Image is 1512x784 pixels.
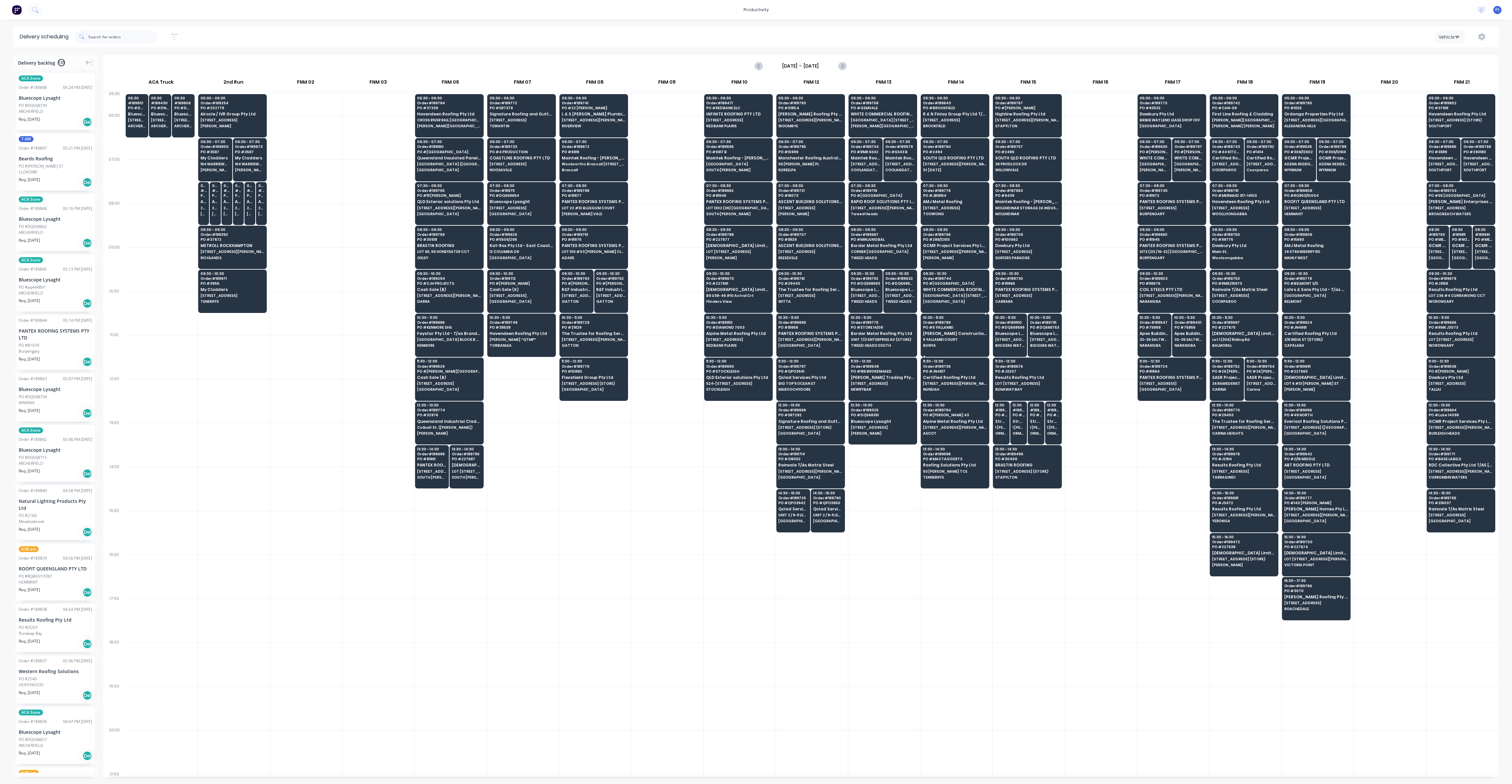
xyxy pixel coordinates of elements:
[1429,145,1458,149] span: Order # 189695
[19,163,63,169] div: PO #[PERSON_NAME] ST
[200,189,207,193] span: # 189350
[200,162,230,166] span: 164 WARRIEWOOD ST
[995,106,1059,110] span: PO # [PERSON_NAME]
[258,189,265,193] span: # 189633
[417,150,481,154] span: PO # [GEOGRAPHIC_DATA]
[417,124,481,128] span: [PERSON_NAME][GEOGRAPHIC_DATA]
[1247,145,1276,149] span: Order # 189782
[1140,101,1203,105] span: Order # 189773
[1319,145,1348,149] span: Order # 189799
[1140,118,1203,122] span: BRIBIE WAY LEND LEASE DROP OFF
[247,189,253,193] span: # 187671
[1212,106,1276,110] span: PO # CAN-08
[995,112,1059,116] span: Highline Roofing Pty Ltd
[13,26,75,47] div: Delivery scheduling
[1212,118,1276,122] span: [PERSON_NAME][GEOGRAPHIC_DATA][PERSON_NAME] [GEOGRAPHIC_DATA][STREET_ADDRESS]
[128,101,146,105] span: # 189801
[490,112,553,116] span: Signature Roofing and Guttering - DJW Constructions Pty Ltd
[417,96,481,100] span: 05:30 - 06:30
[128,112,146,116] span: Bluescope Lysaght
[851,124,914,128] span: [PERSON_NAME][GEOGRAPHIC_DATA]
[1429,96,1492,100] span: 05:30 - 06:30
[706,124,770,128] span: REDBANK PLAINS
[923,156,987,160] span: SOUTH QLD ROOFING PTY LTD
[19,85,47,91] div: Order # 189848
[851,106,914,110] span: PO # GEMVALE
[198,76,269,91] div: 2nd Run
[417,101,481,105] span: Order # 189784
[417,194,481,197] span: PO # 111 [PERSON_NAME]
[19,75,43,81] span: ACA Store
[995,145,1059,149] span: Order # 189757
[851,168,880,172] span: COOLANGATTA
[490,156,553,160] span: COASTLINE ROOFING PTY LTD
[1137,76,1209,91] div: FNM 17
[778,118,842,122] span: [STREET_ADDRESS][PERSON_NAME]
[490,162,553,166] span: [STREET_ADDRESS]
[1284,145,1314,149] span: Order # 189535
[562,145,625,149] span: Order # 189672
[562,184,625,188] span: 07:30 - 08:30
[1174,156,1204,160] span: WHITE COMMERCIAL ROOFING PTY LTD
[490,168,553,172] span: NOOSAVILLE
[923,112,987,116] span: R & N Finlay Group Pty Ltd T/as Sustainable
[1429,162,1458,166] span: [STREET_ADDRESS] (ROB'S HOUSE)
[342,76,414,91] div: FNM 03
[778,156,842,160] span: Manchester Roofing Australia Pty Ltd
[706,184,770,188] span: 07:30 - 08:30
[562,156,625,160] span: Maintek Roofing - [PERSON_NAME]
[851,184,914,188] span: 07:30 - 08:30
[1426,76,1498,91] div: FNM 21
[778,162,842,166] span: 56 [PERSON_NAME] PL
[174,96,192,100] span: 05:30
[562,96,625,100] span: 05:30 - 06:30
[885,162,915,166] span: [STREET_ADDRESS]
[19,116,40,122] span: Req. [DATE]
[923,106,987,110] span: PO # BROOKFIELD
[200,184,207,188] span: 07:30
[1463,150,1493,154] span: PO # 290180
[151,118,169,122] span: [STREET_ADDRESS][PERSON_NAME] (STORE)
[851,162,880,166] span: [STREET_ADDRESS]
[1140,140,1169,144] span: 06:30 - 07:30
[1429,184,1492,188] span: 07:30 - 08:30
[200,145,230,149] span: Order # 189800
[1247,140,1276,144] span: 06:30 - 07:30
[19,155,92,162] div: Beards Roofing
[778,124,842,128] span: WOOMBYE
[995,96,1059,100] span: 05:30 - 06:30
[923,162,987,166] span: [STREET_ADDRESS][PERSON_NAME]
[212,189,219,193] span: # 188042
[1212,168,1242,172] span: COORPAROO
[1429,118,1492,122] span: [STREET_ADDRESS] (STORE)
[19,145,47,151] div: Order # 189847
[1319,168,1348,172] span: WYNNUM
[706,140,770,144] span: 06:30 - 07:30
[923,150,987,154] span: PO # 2494
[562,124,625,128] span: RIVERVIEW
[776,76,848,91] div: FNM 12
[1212,150,1242,154] span: PO # 44 KITCHENER
[235,156,264,160] span: My Cladders
[19,94,92,101] div: Bluescope Lysaght
[995,156,1059,160] span: SOUTH QLD ROOFING PTY LTD
[82,177,92,187] div: Del
[1281,76,1353,91] div: FNM 19
[1284,118,1348,122] span: [STREET_ADDRESS][GEOGRAPHIC_DATA][PERSON_NAME]
[923,118,987,122] span: [STREET_ADDRESS]
[417,168,481,172] span: [GEOGRAPHIC_DATA]
[1463,145,1493,149] span: Order # 189768
[1212,96,1276,100] span: 05:30 - 06:30
[1140,156,1169,160] span: WHITE COMMERCIAL ROOFING PTY LTD
[1212,140,1242,144] span: 06:30 - 07:30
[1284,162,1314,166] span: ADENA RESIDENCES [GEOGRAPHIC_DATA]
[706,162,770,166] span: [GEOGRAPHIC_DATA]
[223,194,230,197] span: PO # 20282
[235,145,264,149] span: Order # 189673
[1284,168,1314,172] span: WYNNUM
[490,106,553,110] span: PO # SR7378
[1140,168,1169,172] span: [PERSON_NAME][GEOGRAPHIC_DATA]
[706,96,770,100] span: 05:30 - 06:30
[1284,106,1348,110] span: PO # 5125
[1429,168,1458,172] span: SOUTHPORT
